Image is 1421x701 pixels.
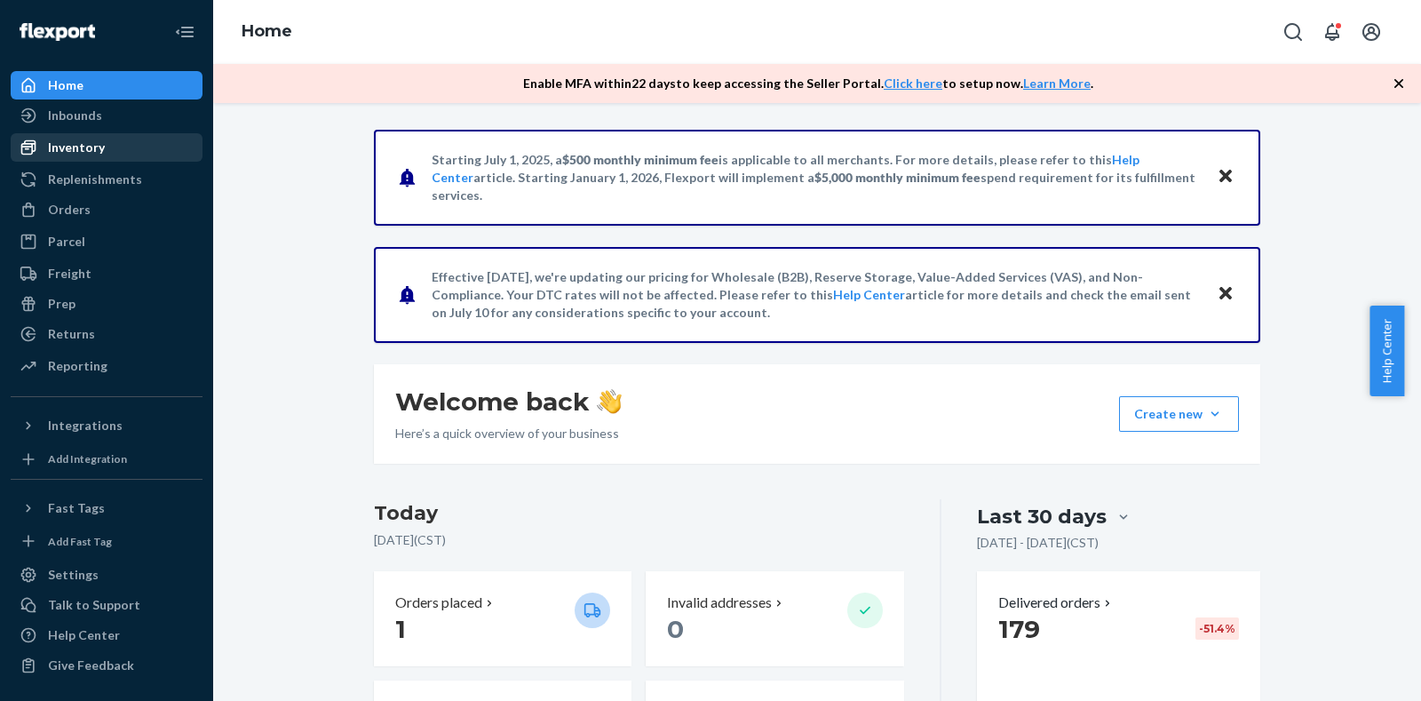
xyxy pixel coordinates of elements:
a: Prep [11,290,202,318]
p: Effective [DATE], we're updating our pricing for Wholesale (B2B), Reserve Storage, Value-Added Se... [432,268,1200,322]
p: [DATE] - [DATE] ( CST ) [977,534,1099,552]
a: Home [242,21,292,41]
a: Parcel [11,227,202,256]
img: hand-wave emoji [597,389,622,414]
a: Add Integration [11,447,202,472]
div: Last 30 days [977,503,1107,530]
span: $5,000 monthly minimum fee [814,170,980,185]
div: Freight [48,265,91,283]
button: Close Navigation [167,14,202,50]
div: Talk to Support [48,596,140,614]
div: Returns [48,325,95,343]
div: Reporting [48,357,107,375]
div: Replenishments [48,171,142,188]
button: Create new [1119,396,1239,432]
div: Help Center [48,626,120,644]
p: [DATE] ( CST ) [374,531,904,549]
a: Learn More [1023,76,1091,91]
a: Add Fast Tag [11,530,202,554]
div: Add Integration [48,451,127,466]
a: Help Center [11,621,202,649]
button: Invalid addresses 0 [646,571,903,666]
a: Help Center [833,287,905,302]
div: Prep [48,295,75,313]
div: Parcel [48,233,85,251]
p: Enable MFA within 22 days to keep accessing the Seller Portal. to setup now. . [523,75,1093,92]
a: Home [11,71,202,100]
button: Integrations [11,411,202,440]
button: Fast Tags [11,494,202,522]
div: Orders [48,201,91,219]
span: 0 [667,614,684,644]
button: Help Center [1369,306,1404,396]
div: Home [48,76,83,94]
div: Settings [48,566,99,584]
button: Delivered orders [998,593,1115,613]
div: Inbounds [48,107,102,124]
ol: breadcrumbs [227,6,306,58]
button: Open account menu [1354,14,1389,50]
button: Open Search Box [1275,14,1311,50]
div: -51.4 % [1195,617,1239,640]
h3: Today [374,499,904,528]
a: Returns [11,320,202,348]
p: Here’s a quick overview of your business [395,425,622,442]
div: Integrations [48,417,123,434]
a: Inbounds [11,101,202,130]
div: Add Fast Tag [48,534,112,549]
p: Orders placed [395,593,482,613]
button: Open notifications [1314,14,1350,50]
button: Close [1214,282,1237,307]
span: $500 monthly minimum fee [562,152,718,167]
img: Flexport logo [20,23,95,41]
button: Talk to Support [11,591,202,619]
div: Inventory [48,139,105,156]
a: Reporting [11,352,202,380]
a: Freight [11,259,202,288]
span: 179 [998,614,1040,644]
a: Orders [11,195,202,224]
p: Invalid addresses [667,593,772,613]
button: Close [1214,164,1237,190]
p: Starting July 1, 2025, a is applicable to all merchants. For more details, please refer to this a... [432,151,1200,204]
span: 1 [395,614,406,644]
a: Replenishments [11,165,202,194]
div: Fast Tags [48,499,105,517]
button: Orders placed 1 [374,571,631,666]
h1: Welcome back [395,386,622,418]
a: Settings [11,561,202,589]
a: Click here [884,76,942,91]
button: Give Feedback [11,651,202,680]
a: Inventory [11,133,202,162]
div: Give Feedback [48,657,134,674]
span: Support [36,12,99,28]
